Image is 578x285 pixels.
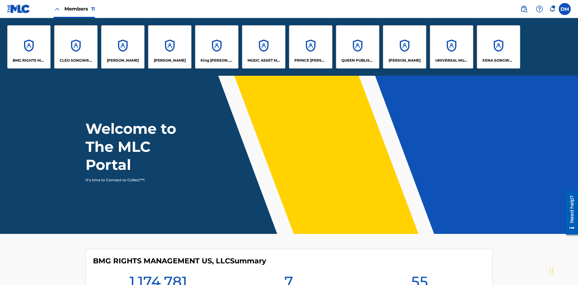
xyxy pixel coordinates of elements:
p: EYAMA MCSINGER [154,58,186,63]
a: AccountsXENA SONGWRITER [477,25,520,69]
a: AccountsKing [PERSON_NAME] [195,25,238,69]
div: Drag [550,262,553,280]
img: help [536,5,543,13]
p: MUSIC ASSET MANAGEMENT (MAM) [247,58,280,63]
a: Accounts[PERSON_NAME] [148,25,191,69]
div: Notifications [549,6,555,12]
h1: Welcome to The MLC Portal [85,120,198,174]
img: Close [54,5,61,13]
a: AccountsPRINCE [PERSON_NAME] [289,25,332,69]
a: Public Search [518,3,530,15]
div: Help [533,3,545,15]
span: 11 [91,6,95,12]
a: Accounts[PERSON_NAME] [383,25,426,69]
p: QUEEN PUBLISHA [341,58,374,63]
span: Members [64,5,95,12]
iframe: Resource Center [561,188,578,238]
p: UNIVERSAL MUSIC PUB GROUP [435,58,468,63]
p: King McTesterson [200,58,233,63]
p: It's time to Connect to Collect™! [85,177,190,183]
a: AccountsQUEEN PUBLISHA [336,25,379,69]
a: AccountsBMG RIGHTS MANAGEMENT US, LLC [7,25,51,69]
p: ELVIS COSTELLO [107,58,139,63]
h4: BMG RIGHTS MANAGEMENT US, LLC [93,256,266,265]
p: PRINCE MCTESTERSON [294,58,327,63]
p: CLEO SONGWRITER [60,58,92,63]
p: XENA SONGWRITER [482,58,515,63]
a: AccountsMUSIC ASSET MANAGEMENT (MAM) [242,25,285,69]
div: User Menu [559,3,571,15]
p: RONALD MCTESTERSON [389,58,421,63]
a: Accounts[PERSON_NAME] [101,25,144,69]
img: MLC Logo [7,5,30,13]
a: AccountsUNIVERSAL MUSIC PUB GROUP [430,25,473,69]
a: AccountsCLEO SONGWRITER [54,25,98,69]
p: BMG RIGHTS MANAGEMENT US, LLC [13,58,45,63]
img: search [520,5,527,13]
iframe: Chat Widget [548,256,578,285]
